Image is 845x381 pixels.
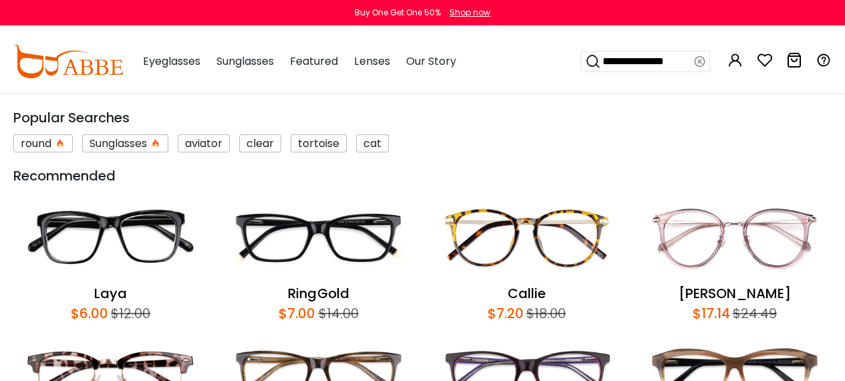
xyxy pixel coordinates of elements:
div: $18.00 [524,303,566,324]
a: Callie [508,284,546,303]
div: aviator [178,134,230,152]
span: Our Story [405,53,456,69]
img: Naomi [637,193,832,283]
img: abbeglasses.com [13,45,123,78]
div: $7.20 [488,303,524,324]
div: tortoise [291,134,347,152]
div: Popular Searches [13,108,832,128]
img: Callie [430,193,624,283]
div: Sunglasses [82,134,168,152]
div: $7.00 [279,303,315,324]
a: RingGold [288,284,349,303]
div: round [13,134,73,152]
div: $12.00 [108,303,150,324]
span: Eyeglasses [143,53,200,69]
div: $14.00 [315,303,358,324]
a: Shop now [443,7,490,18]
span: Lenses [354,53,389,69]
div: clear [239,134,281,152]
div: cat [356,134,389,152]
div: Buy One Get One 50% [355,7,441,19]
div: $24.49 [729,303,776,324]
a: [PERSON_NAME] [678,284,790,303]
a: Laya [94,284,127,303]
div: $6.00 [71,303,108,324]
span: Sunglasses [216,53,274,69]
span: Featured [290,53,338,69]
img: Laya [13,193,208,283]
img: RingGold [221,193,415,283]
div: $17.14 [692,303,729,324]
div: Recommended [13,166,832,186]
div: Shop now [450,7,490,19]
